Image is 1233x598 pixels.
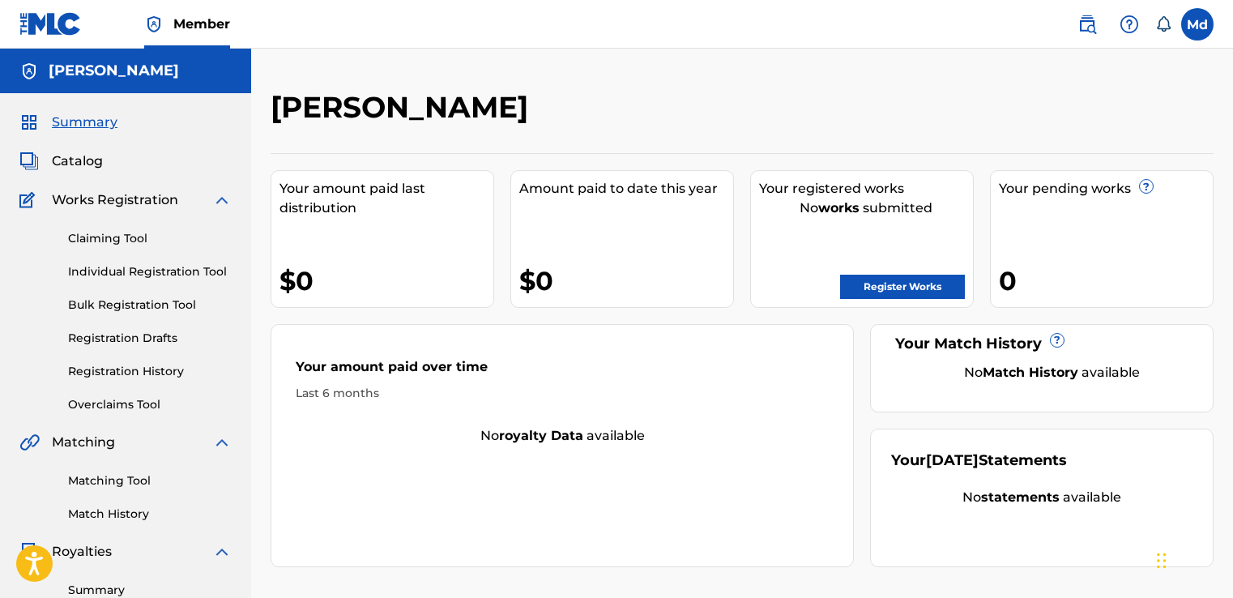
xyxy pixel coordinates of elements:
a: Claiming Tool [68,230,232,247]
img: help [1120,15,1139,34]
span: ? [1140,180,1153,193]
strong: royalty data [499,428,583,443]
span: Summary [52,113,117,132]
div: User Menu [1181,8,1214,41]
div: Notifications [1155,16,1171,32]
a: Overclaims Tool [68,396,232,413]
div: $0 [519,263,733,299]
div: Widget de chat [1152,520,1233,598]
strong: statements [981,489,1060,505]
img: search [1077,15,1097,34]
div: No available [891,488,1192,507]
span: Member [173,15,230,33]
img: Royalties [19,542,39,562]
a: Match History [68,506,232,523]
img: Catalog [19,152,39,171]
div: Your registered works [759,179,973,199]
strong: works [818,200,860,216]
div: Help [1113,8,1146,41]
img: Top Rightsholder [144,15,164,34]
div: 0 [999,263,1213,299]
div: No submitted [759,199,973,218]
span: Catalog [52,152,103,171]
img: Accounts [19,62,39,81]
img: Matching [19,433,40,452]
div: Your amount paid over time [296,357,829,385]
a: SummarySummary [19,113,117,132]
div: Your pending works [999,179,1213,199]
iframe: Chat Widget [1152,520,1233,598]
img: Summary [19,113,39,132]
span: Royalties [52,542,112,562]
img: MLC Logo [19,12,82,36]
div: Your amount paid last distribution [279,179,493,218]
h2: [PERSON_NAME] [271,89,536,126]
a: Registration Drafts [68,330,232,347]
a: Individual Registration Tool [68,263,232,280]
span: [DATE] [926,451,979,469]
div: No available [271,426,853,446]
a: Bulk Registration Tool [68,297,232,314]
div: Your Match History [891,333,1192,355]
div: No available [911,363,1192,382]
strong: Match History [983,365,1078,380]
div: Last 6 months [296,385,829,402]
img: expand [212,190,232,210]
div: Your Statements [891,450,1067,472]
h5: maximiliano [49,62,179,80]
a: CatalogCatalog [19,152,103,171]
span: Works Registration [52,190,178,210]
img: expand [212,542,232,562]
div: Amount paid to date this year [519,179,733,199]
img: expand [212,433,232,452]
a: Register Works [840,275,965,299]
div: Arrastrar [1157,536,1167,585]
span: ? [1051,334,1064,347]
a: Registration History [68,363,232,380]
img: Works Registration [19,190,41,210]
div: $0 [279,263,493,299]
span: Matching [52,433,115,452]
a: Matching Tool [68,472,232,489]
a: Public Search [1071,8,1103,41]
